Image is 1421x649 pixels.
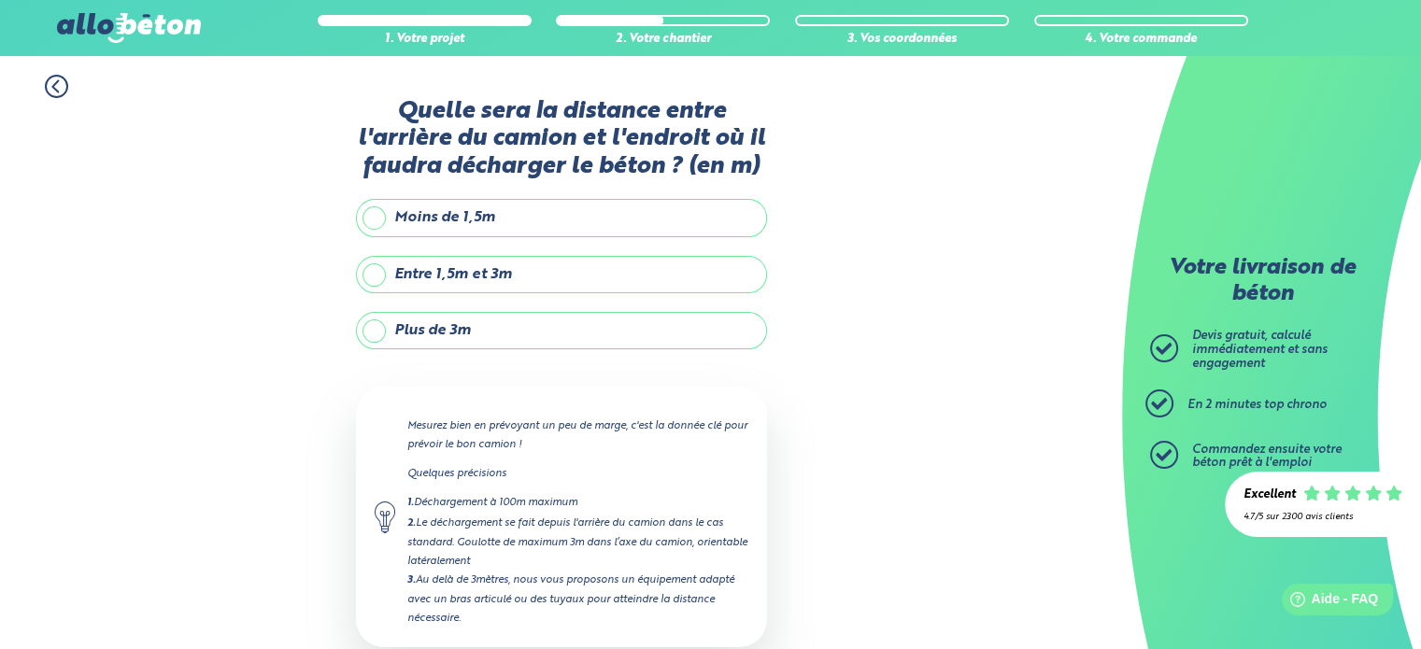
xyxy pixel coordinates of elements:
[356,199,767,236] label: Moins de 1,5m
[407,498,414,508] strong: 1.
[1255,576,1400,628] iframe: Help widget launcher
[407,518,416,529] strong: 2.
[1192,330,1328,369] span: Devis gratuit, calculé immédiatement et sans engagement
[57,13,201,43] img: allobéton
[1034,33,1248,47] div: 4. Votre commande
[318,33,532,47] div: 1. Votre projet
[1192,444,1342,470] span: Commandez ensuite votre béton prêt à l'emploi
[1187,399,1327,411] span: En 2 minutes top chrono
[1155,256,1370,307] p: Votre livraison de béton
[1243,512,1402,522] div: 4.7/5 sur 2300 avis clients
[407,464,748,483] p: Quelques précisions
[407,416,748,454] p: Mesurez bien en prévoyant un peu de marge, c'est la donnée clé pour prévoir le bon camion !
[407,571,748,628] div: Au delà de 3mètres, nous vous proposons un équipement adapté avec un bras articulé ou des tuyaux ...
[795,33,1009,47] div: 3. Vos coordonnées
[356,312,767,349] label: Plus de 3m
[407,514,748,571] div: Le déchargement se fait depuis l'arrière du camion dans le cas standard. Goulotte de maximum 3m d...
[356,98,767,180] label: Quelle sera la distance entre l'arrière du camion et l'endroit où il faudra décharger le béton ? ...
[1243,488,1296,502] div: Excellent
[407,493,748,513] div: Déchargement à 100m maximum
[356,256,767,293] label: Entre 1,5m et 3m
[556,33,770,47] div: 2. Votre chantier
[407,575,416,586] strong: 3.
